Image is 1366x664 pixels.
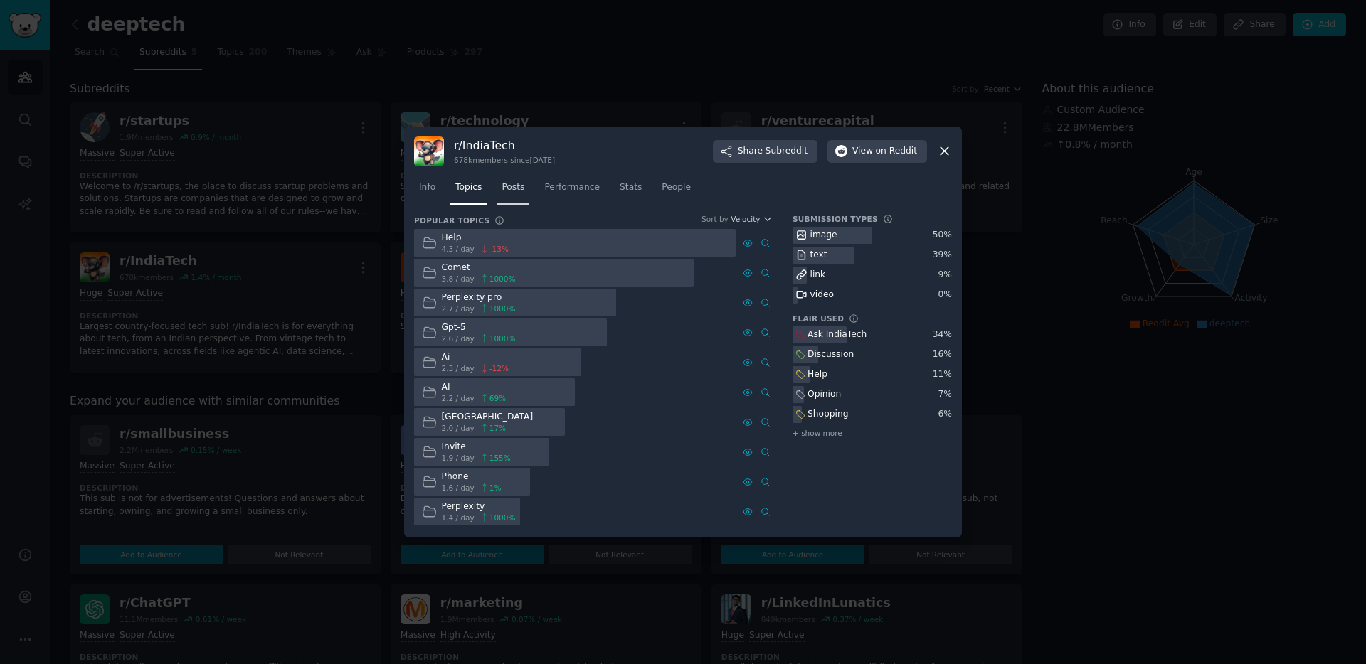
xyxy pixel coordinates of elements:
div: Gpt-5 [442,321,516,334]
span: People [662,181,691,194]
span: 2.7 / day [442,304,475,314]
div: Comet [442,262,516,274]
span: Performance [544,181,600,194]
h3: Flair Used [793,314,844,323]
div: Phone [442,471,502,483]
span: 1.4 / day [442,513,475,523]
span: 3.8 / day [442,274,475,284]
a: Stats [615,176,647,205]
span: 2.6 / day [442,333,475,343]
span: Stats [620,181,642,194]
div: 16 % [933,348,952,361]
span: Topics [455,181,482,194]
button: ShareSubreddit [713,140,817,163]
div: Ai [442,351,509,364]
div: 678k members since [DATE] [454,155,555,165]
div: Discussion [808,348,854,361]
div: 50 % [933,229,952,242]
div: 9 % [938,269,952,282]
span: 2.2 / day [442,393,475,403]
button: Velocity [731,214,773,224]
h3: Popular Topics [414,215,489,225]
span: -13 % [489,244,509,254]
span: Subreddit [766,145,808,158]
div: Help [442,232,509,245]
span: 2.3 / day [442,363,475,373]
div: video [810,289,834,301]
span: Share [738,145,808,158]
a: Performance [539,176,605,205]
div: text [810,249,827,262]
h3: r/ IndiaTech [454,138,555,153]
div: Ask IndiaTech [808,328,867,341]
span: 1000 % [489,513,516,523]
span: 1.9 / day [442,453,475,463]
div: 34 % [933,328,952,341]
span: View [852,145,917,158]
span: 17 % [489,423,506,433]
img: IndiaTech [414,136,444,166]
button: Viewon Reddit [827,140,927,163]
div: image [810,229,837,242]
div: Shopping [808,408,849,421]
div: AI [442,381,507,394]
div: 0 % [938,289,952,301]
div: 6 % [938,408,952,421]
div: Opinion [808,388,841,401]
span: 1.6 / day [442,483,475,493]
a: Info [414,176,440,205]
div: 11 % [933,368,952,381]
div: 39 % [933,249,952,262]
a: People [657,176,696,205]
span: 1000 % [489,304,516,314]
div: Perplexity pro [442,291,516,304]
div: link [810,269,826,282]
span: 69 % [489,393,506,403]
a: Posts [497,176,529,205]
span: Info [419,181,435,194]
span: + show more [793,428,842,438]
span: Velocity [731,214,760,224]
div: Perplexity [442,500,516,513]
span: -12 % [489,363,509,373]
span: 1000 % [489,274,516,284]
h3: Submission Types [793,214,878,224]
span: 4.3 / day [442,244,475,254]
span: 155 % [489,453,511,463]
div: Help [808,368,827,381]
div: Sort by [701,214,729,224]
div: [GEOGRAPHIC_DATA] [442,411,534,424]
div: Invite [442,441,511,454]
span: on Reddit [876,145,917,158]
a: Topics [450,176,487,205]
span: 2.0 / day [442,423,475,433]
span: 1 % [489,483,502,493]
span: Posts [502,181,524,194]
div: 7 % [938,388,952,401]
span: 1000 % [489,333,516,343]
